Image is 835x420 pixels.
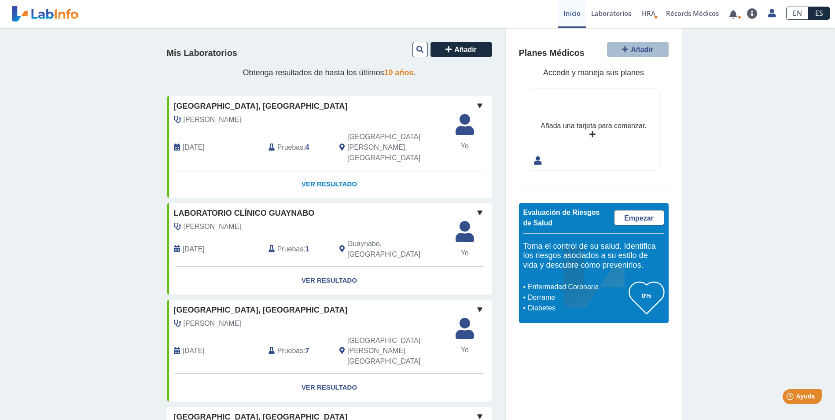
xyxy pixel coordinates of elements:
span: Yo [450,248,479,258]
span: 2023-03-07 [183,244,205,254]
span: Empezar [624,214,654,222]
span: Accede y maneja sus planes [543,68,644,77]
button: Añadir [607,42,669,57]
span: Obtenga resultados de hasta los últimos . [243,68,416,77]
span: Pruebas [277,346,303,356]
span: Brugal, Yocasta [184,221,241,232]
div: : [262,239,333,260]
span: [GEOGRAPHIC_DATA], [GEOGRAPHIC_DATA] [174,304,348,316]
a: Empezar [614,210,664,225]
b: 4 [305,144,309,151]
span: Laboratorio Clínico Guaynabo [174,207,315,219]
li: Diabetes [526,303,629,313]
div: : [262,335,333,367]
span: Espada, Javier [184,318,241,329]
span: San Juan, PR [347,335,445,367]
button: Añadir [430,42,492,57]
span: 2025-09-04 [183,142,205,153]
span: San Juan, PR [347,132,445,163]
span: Guaynabo, PR [347,239,445,260]
a: ES [809,7,830,20]
h4: Planes Médicos [519,48,585,59]
span: [GEOGRAPHIC_DATA], [GEOGRAPHIC_DATA] [174,100,348,112]
li: Enfermedad Coronaria [526,282,629,292]
span: 10 años [384,68,414,77]
span: Yo [450,345,479,355]
a: Ver Resultado [167,170,492,198]
span: Yo [450,141,479,151]
div: : [262,132,333,163]
a: EN [786,7,809,20]
h3: 0% [629,290,664,301]
span: Berrios, Maria [184,114,241,125]
span: 2023-02-13 [183,346,205,356]
h4: Mis Laboratorios [167,48,237,59]
a: Ver Resultado [167,374,492,402]
li: Derrame [526,292,629,303]
b: 7 [305,347,309,354]
div: Añada una tarjeta para comenzar. [541,121,646,131]
span: Pruebas [277,244,303,254]
span: Evaluación de Riesgos de Salud [523,209,600,227]
h5: Toma el control de su salud. Identifica los riesgos asociados a su estilo de vida y descubre cómo... [523,242,664,270]
b: 1 [305,245,309,253]
span: HRA [642,9,655,18]
span: Pruebas [277,142,303,153]
span: Añadir [454,46,477,53]
a: Ver Resultado [167,267,492,295]
iframe: Help widget launcher [757,386,825,410]
span: Añadir [631,46,653,53]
